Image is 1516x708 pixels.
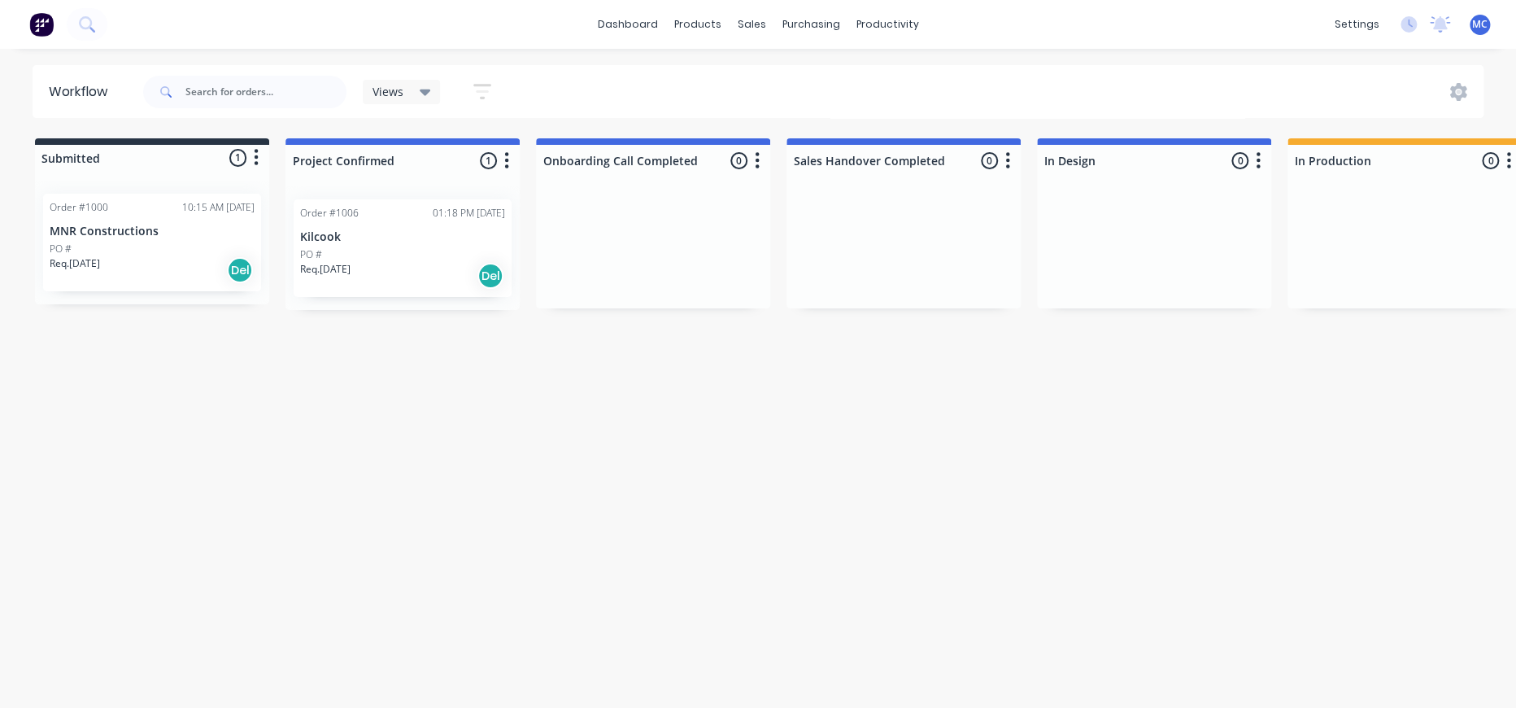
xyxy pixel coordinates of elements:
[1326,12,1387,37] div: settings
[300,206,359,221] div: Order #1006
[49,82,115,102] div: Workflow
[848,12,927,37] div: productivity
[300,230,505,244] p: Kilcook
[43,194,261,291] div: Order #100010:15 AM [DATE]MNR ConstructionsPO #Req.[DATE]Del
[590,12,666,37] a: dashboard
[227,257,253,283] div: Del
[182,200,255,215] div: 10:15 AM [DATE]
[774,12,848,37] div: purchasing
[372,83,403,100] span: Views
[666,12,730,37] div: products
[50,256,100,271] p: Req. [DATE]
[50,225,255,238] p: MNR Constructions
[50,200,108,215] div: Order #1000
[294,199,512,297] div: Order #100601:18 PM [DATE]KilcookPO #Req.[DATE]Del
[433,206,505,221] div: 01:18 PM [DATE]
[730,12,774,37] div: sales
[29,12,54,37] img: Factory
[50,242,72,256] p: PO #
[300,262,351,277] p: Req. [DATE]
[1472,17,1488,32] span: MC
[477,263,503,289] div: Del
[185,76,346,108] input: Search for orders...
[300,247,322,262] p: PO #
